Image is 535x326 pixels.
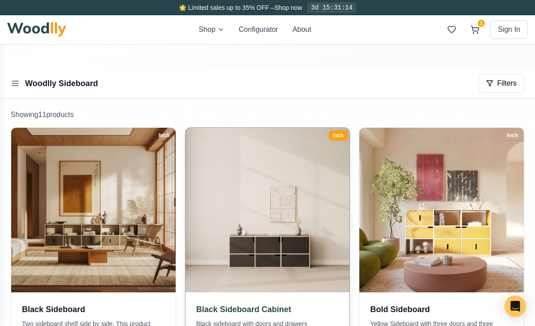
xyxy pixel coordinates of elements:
[274,4,302,11] a: Shop now
[11,109,524,120] p: Showing 11 product s
[239,24,278,35] button: Configurator
[467,22,483,38] button: 1
[479,74,524,93] button: Filters
[359,128,524,292] img: Bold Sideboard
[179,4,274,11] span: 🌟 Limited sales up to 35% OFF –
[196,303,339,316] h3: Black Sideboard Cabinet
[329,130,348,140] div: Inch
[293,24,311,35] button: About
[505,296,526,317] div: Open Intercom Messenger
[307,2,356,13] div: 3d 15:31:14
[11,128,176,292] img: Black Sideboard
[490,20,528,39] button: Sign In
[478,20,485,27] span: 1
[497,78,517,89] span: Filters
[503,130,522,140] div: Inch
[22,303,165,316] h3: Black Sideboard
[198,24,224,35] button: Shop
[181,124,354,296] img: Black Sideboard Cabinet
[370,303,513,316] h3: Bold Sideboard
[25,79,98,88] a: Woodlly Sideboard
[155,130,174,140] div: Inch
[7,22,66,37] img: Woodlly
